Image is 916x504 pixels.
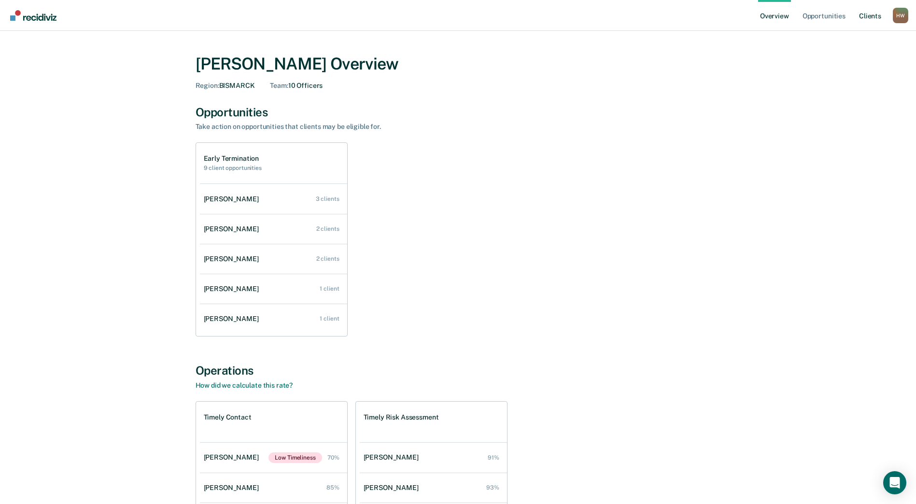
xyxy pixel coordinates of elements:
[488,454,499,461] div: 91%
[364,484,423,492] div: [PERSON_NAME]
[893,8,908,23] button: Profile dropdown button
[204,315,263,323] div: [PERSON_NAME]
[268,452,322,463] span: Low Timeliness
[200,245,347,273] a: [PERSON_NAME] 2 clients
[204,285,263,293] div: [PERSON_NAME]
[196,123,534,131] div: Take action on opportunities that clients may be eligible for.
[204,154,262,163] h1: Early Termination
[196,54,721,74] div: [PERSON_NAME] Overview
[196,82,219,89] span: Region :
[196,364,721,378] div: Operations
[200,275,347,303] a: [PERSON_NAME] 1 client
[196,82,255,90] div: BISMARCK
[883,471,906,494] div: Open Intercom Messenger
[360,474,507,502] a: [PERSON_NAME] 93%
[320,285,339,292] div: 1 client
[200,305,347,333] a: [PERSON_NAME] 1 client
[196,105,721,119] div: Opportunities
[364,453,423,462] div: [PERSON_NAME]
[204,165,262,171] h2: 9 client opportunities
[270,82,288,89] span: Team :
[327,454,339,461] div: 70%
[10,10,56,21] img: Recidiviz
[204,413,252,421] h1: Timely Contact
[316,196,339,202] div: 3 clients
[200,185,347,213] a: [PERSON_NAME] 3 clients
[893,8,908,23] div: H W
[486,484,499,491] div: 93%
[200,215,347,243] a: [PERSON_NAME] 2 clients
[204,453,263,462] div: [PERSON_NAME]
[200,474,347,502] a: [PERSON_NAME] 85%
[200,443,347,473] a: [PERSON_NAME]Low Timeliness 70%
[364,413,439,421] h1: Timely Risk Assessment
[320,315,339,322] div: 1 client
[326,484,339,491] div: 85%
[204,195,263,203] div: [PERSON_NAME]
[204,255,263,263] div: [PERSON_NAME]
[270,82,323,90] div: 10 Officers
[316,255,339,262] div: 2 clients
[204,225,263,233] div: [PERSON_NAME]
[204,484,263,492] div: [PERSON_NAME]
[316,225,339,232] div: 2 clients
[196,381,293,389] a: How did we calculate this rate?
[360,444,507,471] a: [PERSON_NAME] 91%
